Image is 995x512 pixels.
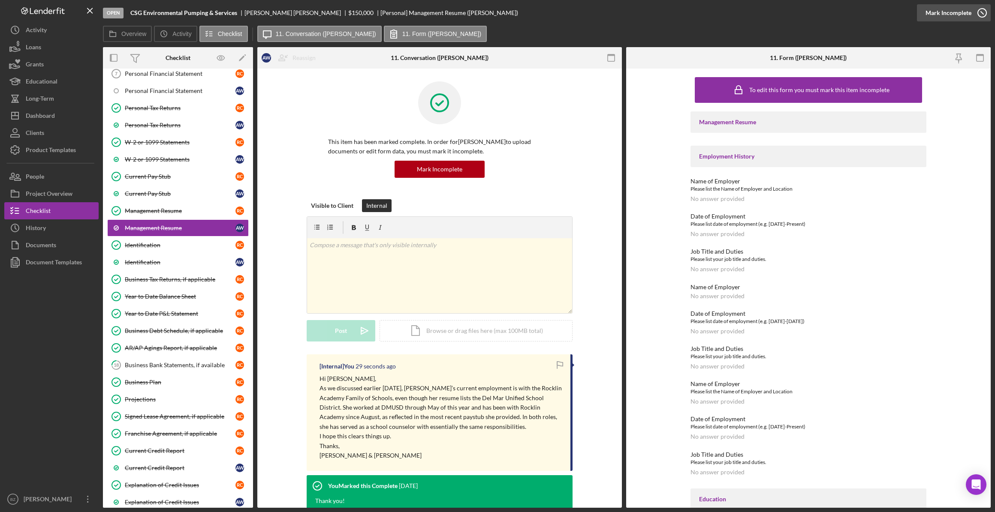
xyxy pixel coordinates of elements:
button: Document Templates [4,254,99,271]
div: Please list date of employment (e.g. [DATE]-[DATE]) [690,317,926,326]
div: R C [235,429,244,438]
div: Business Bank Statements, if available [125,362,235,368]
time: 2025-09-29 16:30 [399,482,418,489]
button: Mark Incomplete [917,4,991,21]
div: [PERSON_NAME] [PERSON_NAME] [244,9,348,16]
div: 11. Conversation ([PERSON_NAME]) [391,54,488,61]
a: W-2 or 1099 StatementsRC [107,134,249,151]
div: Mark Incomplete [417,161,462,178]
a: Signed Lease Agreement, if applicableRC [107,408,249,425]
button: Loans [4,39,99,56]
div: Please list your job title and duties. [690,255,926,263]
div: R C [235,138,244,147]
a: Current Credit ReportAW [107,459,249,476]
div: R C [235,207,244,215]
div: Date of Employment [690,310,926,317]
p: Thanks, [PERSON_NAME] & [PERSON_NAME] [320,441,562,461]
div: R C [235,361,244,369]
div: Date of Employment [690,213,926,220]
div: R C [235,309,244,318]
a: Explanation of Credit IssuesRC [107,476,249,494]
a: IdentificationRC [107,237,249,254]
div: Explanation of Credit Issues [125,499,235,506]
div: [Internal] You [320,363,354,370]
a: Business Debt Schedule, if applicableRC [107,322,249,339]
div: Mark Incomplete [926,4,971,21]
a: Long-Term [4,90,99,107]
div: No answer provided [690,195,745,202]
button: Clients [4,124,99,141]
div: Document Templates [26,254,82,273]
div: Please list date of employment (e.g. [DATE]-Present) [690,422,926,431]
p: This item has been marked complete. In order for [PERSON_NAME] to upload documents or edit form d... [328,137,551,156]
div: Dashboard [26,107,55,126]
div: Clients [26,124,44,144]
div: Education [699,496,918,503]
div: R C [235,326,244,335]
div: History [26,219,46,239]
p: I hope this clears things up. [320,431,562,441]
div: No answer provided [690,363,745,370]
div: Checklist [166,54,190,61]
div: Visible to Client [311,199,353,212]
a: History [4,219,99,237]
div: Project Overview [26,185,72,204]
div: Please list the Name of Employer and Location [690,185,926,193]
div: R C [235,446,244,455]
div: R C [235,395,244,404]
div: Loans [26,39,41,58]
button: Project Overview [4,185,99,202]
div: No answer provided [690,328,745,335]
div: Current Credit Report [125,464,235,471]
div: Date of Employment [690,416,926,422]
a: Management ResumeRC [107,202,249,219]
a: Dashboard [4,107,99,124]
div: [PERSON_NAME] [21,491,77,510]
div: No answer provided [690,293,745,299]
a: Current Pay StubAW [107,185,249,202]
div: Year to Date P&L Statement [125,310,235,317]
div: Activity [26,21,47,41]
div: R C [235,241,244,249]
a: Business Tax Returns, if applicableRC [107,271,249,288]
a: Personal Tax ReturnsRC [107,99,249,117]
div: Please list the Name of Employer and Location [690,387,926,396]
div: W-2 or 1099 Statements [125,156,235,163]
div: R C [235,344,244,352]
a: AR/AP Agings Report, if applicableRC [107,339,249,356]
button: Post [307,320,375,341]
p: As we discussed earlier [DATE], [PERSON_NAME]’s current employment is with the Rocklin Academy Fa... [320,383,562,431]
button: Activity [154,26,197,42]
button: Activity [4,21,99,39]
div: A W [235,258,244,266]
a: Documents [4,237,99,254]
button: Product Templates [4,141,99,159]
div: AR/AP Agings Report, if applicable [125,344,235,351]
button: Grants [4,56,99,73]
a: W-2 or 1099 StatementsAW [107,151,249,168]
div: Job Title and Duties [690,451,926,458]
a: Personal Tax ReturnsAW [107,117,249,134]
div: [Personal] Management Resume ([PERSON_NAME]) [380,9,518,16]
div: Management Resume [125,207,235,214]
div: A W [235,498,244,506]
div: Grants [26,56,44,75]
div: No answer provided [690,266,745,272]
div: Post [335,320,347,341]
button: 11. Conversation ([PERSON_NAME]) [257,26,382,42]
div: A W [262,53,271,63]
button: Checklist [199,26,248,42]
div: Management Resume [699,119,918,126]
div: To edit this form you must mark this item incomplete [749,87,889,93]
a: 7Personal Financial StatementRC [107,65,249,82]
div: Job Title and Duties [690,345,926,352]
div: A W [235,87,244,95]
div: Name of Employer [690,284,926,290]
div: Documents [26,237,56,256]
div: Personal Financial Statement [125,70,235,77]
div: Internal [366,199,387,212]
button: AWReassign [257,49,324,66]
